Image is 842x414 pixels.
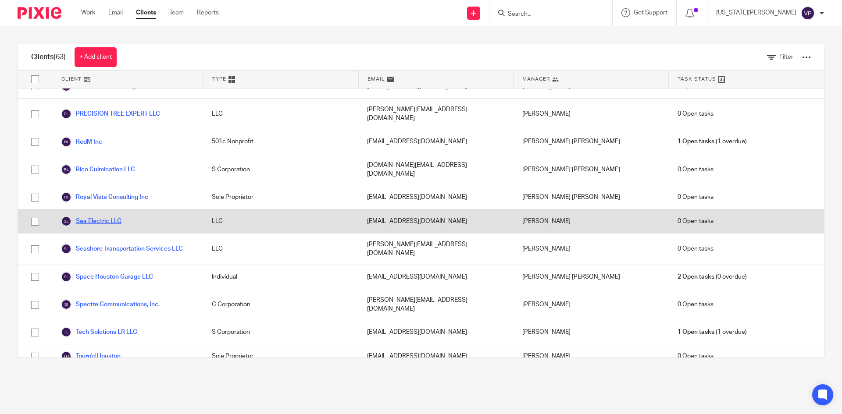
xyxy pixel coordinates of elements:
span: 2 Open tasks [678,272,714,281]
div: [PERSON_NAME] [PERSON_NAME] [514,130,669,154]
div: LLC [203,99,358,130]
div: [PERSON_NAME] [PERSON_NAME] [514,265,669,289]
img: svg%3E [801,6,815,20]
a: Sea Electric LLC [61,216,121,226]
div: [DOMAIN_NAME][EMAIL_ADDRESS][DOMAIN_NAME] [358,154,514,185]
span: Manager [522,75,550,83]
div: [PERSON_NAME] [514,234,669,265]
img: svg%3E [61,164,71,175]
span: (0 overdue) [678,272,747,281]
a: Tourq'd Houston [61,351,121,361]
input: Search [507,11,586,18]
span: Type [212,75,226,83]
span: (1 overdue) [678,328,747,336]
a: Spectre Communications, Inc. [61,299,160,310]
div: [EMAIL_ADDRESS][DOMAIN_NAME] [358,185,514,209]
div: [PERSON_NAME] [514,209,669,233]
img: svg%3E [61,351,71,361]
div: S Corporation [203,320,358,344]
span: 0 Open tasks [678,352,714,361]
img: svg%3E [61,299,71,310]
div: Individual [203,265,358,289]
div: [PERSON_NAME] [PERSON_NAME] [514,185,669,209]
div: Sole Proprietor [203,185,358,209]
div: [PERSON_NAME][EMAIL_ADDRESS][DOMAIN_NAME] [358,99,514,130]
span: 1 Open tasks [678,137,714,146]
div: [EMAIL_ADDRESS][DOMAIN_NAME] [358,265,514,289]
div: [PERSON_NAME][EMAIL_ADDRESS][DOMAIN_NAME] [358,289,514,320]
a: PRECISION TREE EXPERT LLC [61,109,160,119]
div: [PERSON_NAME] [514,344,669,368]
a: Rico Culmination LLC [61,164,135,175]
a: Royal Vista Consulting Inc [61,192,148,202]
span: 0 Open tasks [678,193,714,202]
div: Sole Proprietor [203,344,358,368]
div: C Corporation [203,289,358,320]
span: Client [61,75,82,83]
span: (1 overdue) [678,137,747,146]
span: 0 Open tasks [678,165,714,174]
span: Get Support [634,10,667,16]
a: Team [169,8,184,17]
span: 1 Open tasks [678,328,714,336]
h1: Clients [31,53,66,62]
p: [US_STATE][PERSON_NAME] [716,8,796,17]
span: Task Status [678,75,716,83]
span: Email [367,75,385,83]
div: LLC [203,209,358,233]
span: 0 Open tasks [678,300,714,309]
span: 0 Open tasks [678,217,714,226]
div: [PERSON_NAME] [514,320,669,344]
div: LLC [203,234,358,265]
a: Reports [197,8,219,17]
a: Tech Solutions LR LLC [61,327,137,337]
img: svg%3E [61,327,71,337]
div: [PERSON_NAME] [PERSON_NAME] [514,154,669,185]
div: [EMAIL_ADDRESS][DOMAIN_NAME] [358,320,514,344]
img: svg%3E [61,244,71,254]
img: svg%3E [61,137,71,147]
span: 0 Open tasks [678,244,714,253]
div: [EMAIL_ADDRESS][DOMAIN_NAME] [358,209,514,233]
div: [PERSON_NAME] [514,289,669,320]
img: svg%3E [61,272,71,282]
img: svg%3E [61,216,71,226]
input: Select all [27,71,43,88]
div: [EMAIL_ADDRESS][DOMAIN_NAME] [358,344,514,368]
a: Seashore Transportation Services LLC [61,244,183,254]
a: Work [81,8,95,17]
img: Pixie [18,7,61,19]
a: Space Houston Garage LLC [61,272,153,282]
a: + Add client [75,47,117,67]
img: svg%3E [61,109,71,119]
a: RedM Inc [61,137,102,147]
div: [EMAIL_ADDRESS][DOMAIN_NAME] [358,130,514,154]
div: 501c Nonprofit [203,130,358,154]
a: Clients [136,8,156,17]
img: svg%3E [61,192,71,202]
span: Filter [779,54,793,60]
div: S Corporation [203,154,358,185]
a: Email [108,8,123,17]
span: (63) [54,53,66,60]
span: 0 Open tasks [678,110,714,118]
div: [PERSON_NAME] [514,99,669,130]
div: [PERSON_NAME][EMAIL_ADDRESS][DOMAIN_NAME] [358,234,514,265]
